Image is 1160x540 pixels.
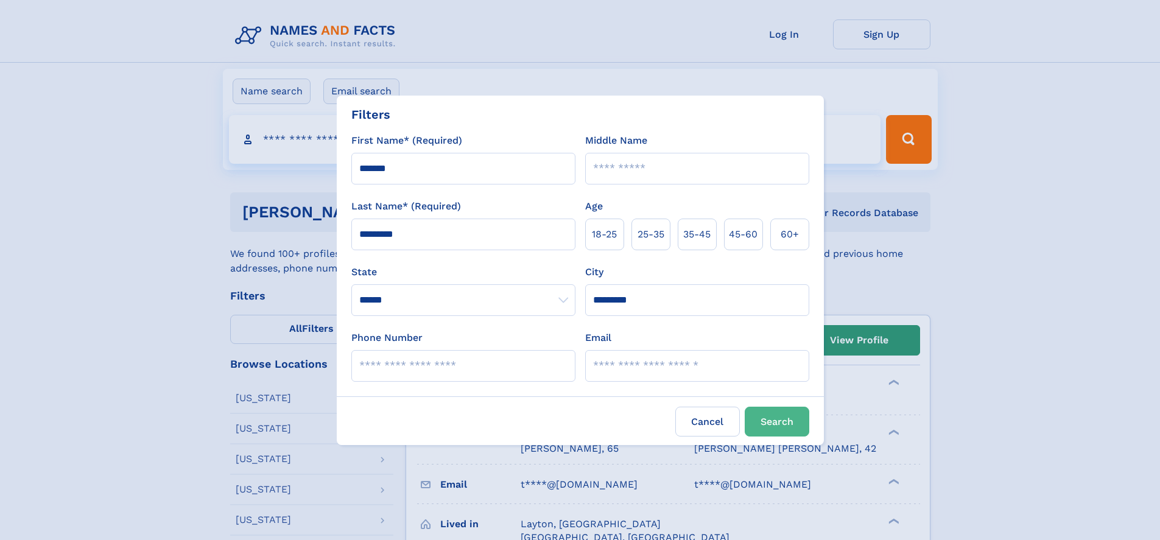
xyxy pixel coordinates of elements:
label: First Name* (Required) [351,133,462,148]
span: 35‑45 [683,227,711,242]
span: 25‑35 [638,227,664,242]
button: Search [745,407,809,437]
label: Age [585,199,603,214]
div: Filters [351,105,390,124]
span: 45‑60 [729,227,758,242]
label: Last Name* (Required) [351,199,461,214]
label: Phone Number [351,331,423,345]
label: Cancel [675,407,740,437]
span: 18‑25 [592,227,617,242]
span: 60+ [781,227,799,242]
label: City [585,265,603,279]
label: Email [585,331,611,345]
label: Middle Name [585,133,647,148]
label: State [351,265,575,279]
